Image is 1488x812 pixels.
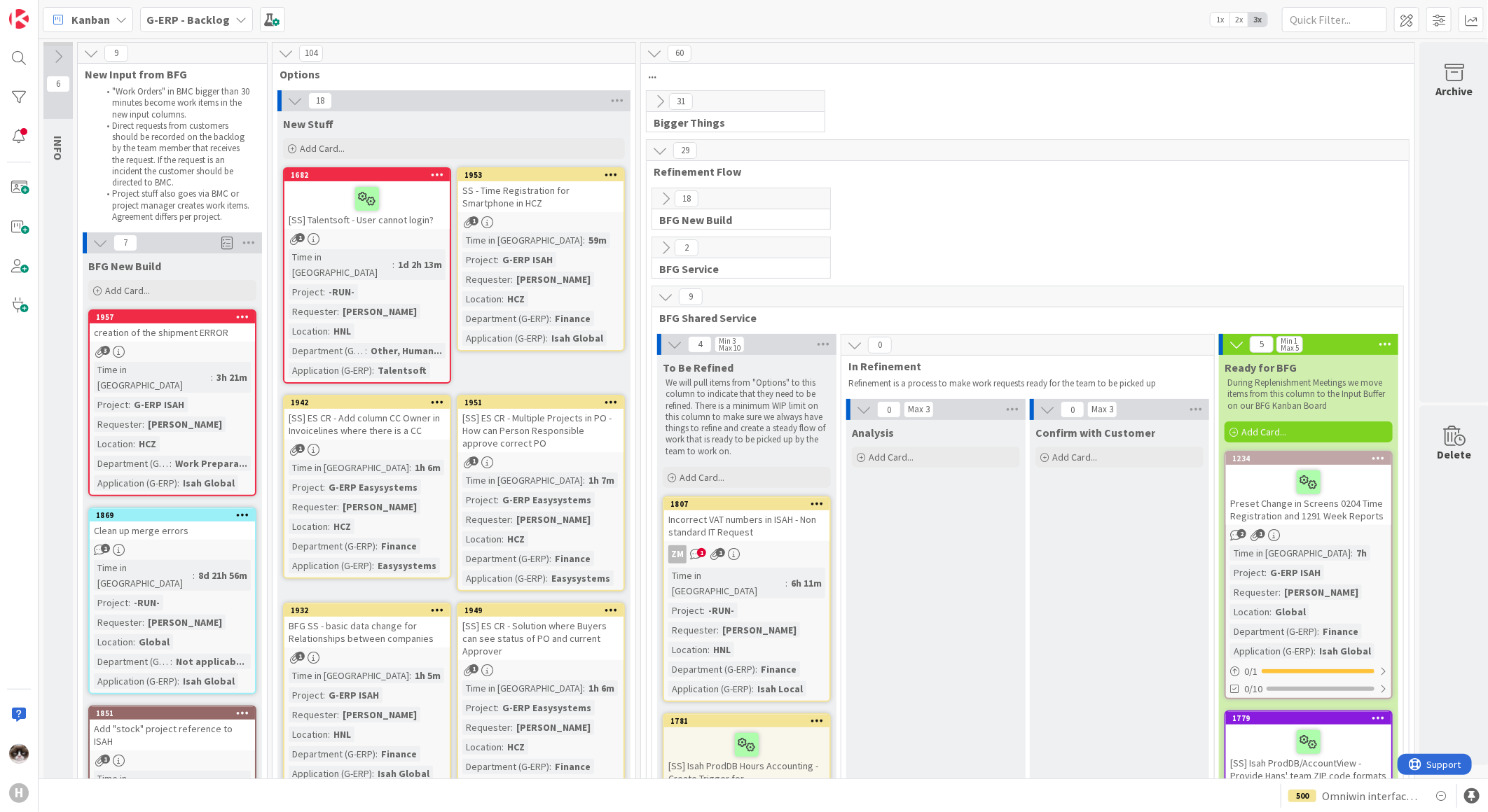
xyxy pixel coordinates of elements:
div: Global [1272,604,1309,619]
div: Department (G-ERP) [462,759,549,774]
div: 1h 7m [585,472,618,488]
div: [PERSON_NAME] [339,707,420,722]
span: 1 [296,233,305,242]
span: New Input from BFG [85,67,249,81]
span: 7 [113,234,137,251]
span: : [409,460,411,475]
div: Time in [GEOGRAPHIC_DATA] [94,362,211,393]
div: 1807 [664,498,829,510]
div: Time in [GEOGRAPHIC_DATA] [462,472,583,488]
div: Finance [551,759,594,774]
div: HNL [330,323,354,339]
span: Support [29,2,64,19]
span: 2x [1229,13,1248,27]
span: : [497,252,499,267]
span: : [128,595,130,610]
div: Isah Global [1316,643,1375,659]
div: 0/1 [1226,663,1391,680]
div: 1851Add "stock" project reference to ISAH [90,707,255,750]
span: : [502,531,504,547]
div: Department (G-ERP) [94,456,170,471]
img: Visit kanbanzone.com [9,9,29,29]
div: Time in [GEOGRAPHIC_DATA] [668,568,785,598]
input: Quick Filter... [1282,7,1387,32]
span: : [328,519,330,534]
div: 1682 [284,169,450,181]
div: [PERSON_NAME] [513,720,594,735]
div: G-ERP ISAH [325,687,383,703]
div: Project [1230,565,1265,580]
div: Location [289,727,328,742]
div: 6h 11m [787,575,825,591]
a: 1942[SS] ES CR - Add column CC Owner in Invoicelines where there is a CCTime in [GEOGRAPHIC_DATA]... [283,395,451,579]
span: : [502,291,504,307]
div: Isah Global [374,766,433,781]
div: [SS] Talentsoft - User cannot login? [284,181,450,229]
div: 1807 [670,499,829,509]
div: Department (G-ERP) [462,311,549,326]
div: G-ERP ISAH [499,252,556,267]
span: 9 [104,45,128,62]
div: Location [94,634,133,650]
span: 1 [101,755,110,764]
div: [SS] ES CR - Solution where Buyers can see status of PO and current Approver [458,617,624,660]
div: 1951 [458,396,624,409]
span: : [497,492,499,507]
span: 1x [1211,13,1229,27]
span: : [177,475,179,491]
div: SS - Time Registration for Smartphone in HCZ [458,181,624,212]
span: : [142,416,144,432]
div: Department (G-ERP) [289,343,365,358]
div: Finance [378,538,420,554]
div: [PERSON_NAME] [144,615,226,630]
div: 1942[SS] ES CR - Add column CC Owner in Invoicelines where there is a CC [284,396,450,440]
div: [PERSON_NAME] [339,499,420,514]
div: 1682[SS] Talentsoft - User cannot login? [284,169,450,229]
span: 0/10 [1244,682,1262,696]
span: : [511,272,513,287]
span: : [785,575,787,591]
div: Time in [GEOGRAPHIC_DATA] [462,680,583,696]
span: : [502,739,504,755]
span: Options [280,67,618,81]
span: : [211,370,213,385]
div: Application (G-ERP) [289,766,372,781]
div: [SS] Isah ProdDB/AccountView - Provide Hans' team ZIP code formats used in AccountView [1226,724,1391,797]
span: : [177,673,179,689]
div: Clean up merge errors [90,521,255,540]
div: 1779 [1226,712,1391,724]
img: Kv [9,744,29,764]
span: : [133,436,135,451]
div: Finance [378,746,420,762]
a: 1682[SS] Talentsoft - User cannot login?Time in [GEOGRAPHIC_DATA]:1d 2h 13mProject:-RUN-Requester... [283,167,451,384]
span: Add Card... [300,142,345,155]
div: 1949[SS] ES CR - Solution where Buyers can see status of PO and current Approver [458,604,624,660]
span: 1 [296,444,305,453]
span: 104 [299,45,323,62]
div: Project [668,603,703,618]
div: [PERSON_NAME] [144,416,226,432]
span: : [752,681,754,696]
div: 1869Clean up merge errors [90,509,255,540]
div: Project [94,397,128,412]
span: : [497,700,499,715]
span: BFG New Build [88,259,161,273]
span: Add Card... [1052,451,1097,463]
span: : [409,668,411,683]
div: Requester [462,720,511,735]
a: 1932BFG SS - basic data change for Relationships between companiesTime in [GEOGRAPHIC_DATA]:1h 5m... [283,603,451,787]
div: Finance [551,551,594,566]
div: 1h 6m [585,680,618,696]
div: 1949 [458,604,624,617]
div: [PERSON_NAME] [719,622,800,638]
div: 1932 [291,605,450,615]
div: G-ERP Easysystems [499,492,595,507]
div: Application (G-ERP) [94,673,177,689]
span: : [170,456,172,471]
div: Archive [1436,83,1473,99]
div: Department (G-ERP) [289,746,376,762]
div: 1869 [90,509,255,521]
div: 1957creation of the shipment ERROR [90,311,255,342]
div: Work Prepara... [172,456,251,471]
span: : [372,363,374,378]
